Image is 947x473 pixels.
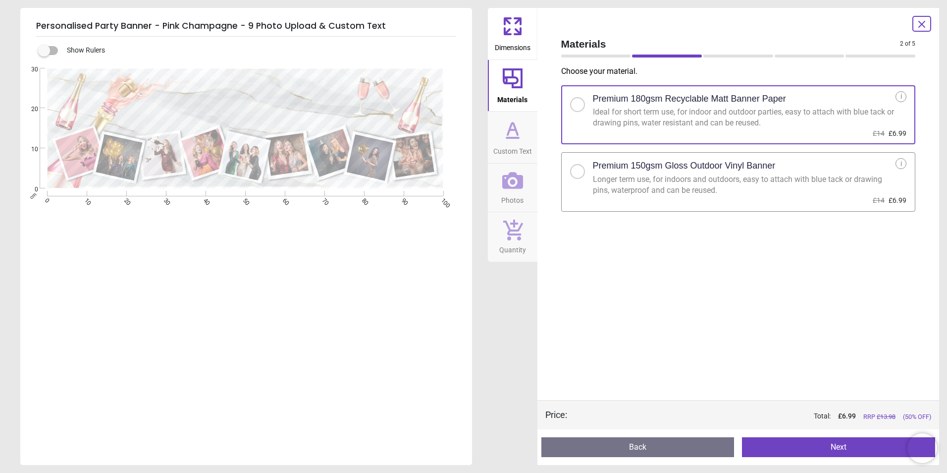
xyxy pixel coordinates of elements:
[877,413,895,420] span: £ 13.98
[561,66,924,77] p: Choose your material .
[501,191,524,206] span: Photos
[488,212,537,262] button: Quantity
[488,164,537,212] button: Photos
[842,412,856,420] span: 6.99
[895,158,906,169] div: i
[900,40,915,48] span: 2 of 5
[889,196,906,204] span: £6.99
[19,185,38,194] span: 0
[863,413,895,421] span: RRP
[742,437,935,457] button: Next
[493,142,532,157] span: Custom Text
[895,91,906,102] div: i
[838,412,856,421] span: £
[19,65,38,74] span: 30
[541,437,735,457] button: Back
[593,160,776,172] h2: Premium 150gsm Gloss Outdoor Vinyl Banner
[488,60,537,112] button: Materials
[19,105,38,114] span: 20
[593,93,786,105] h2: Premium 180gsm Recyclable Matt Banner Paper
[593,174,896,196] div: Longer term use, for indoors and outdoors, easy to attach with blue tack or drawing pins, waterpr...
[36,16,456,37] h5: Personalised Party Banner - Pink Champagne - 9 Photo Upload & Custom Text
[873,129,885,137] span: £14
[495,38,530,53] span: Dimensions
[44,45,472,57] div: Show Rulers
[889,129,906,137] span: £6.99
[19,145,38,154] span: 10
[499,240,526,255] span: Quantity
[561,37,900,51] span: Materials
[545,409,567,421] div: Price :
[497,90,527,105] span: Materials
[907,433,937,463] iframe: Brevo live chat
[582,412,932,421] div: Total:
[873,196,885,204] span: £14
[593,107,896,129] div: Ideal for short term use, for indoor and outdoor parties, easy to attach with blue tack or drawin...
[488,112,537,163] button: Custom Text
[903,413,931,421] span: (50% OFF)
[488,8,537,59] button: Dimensions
